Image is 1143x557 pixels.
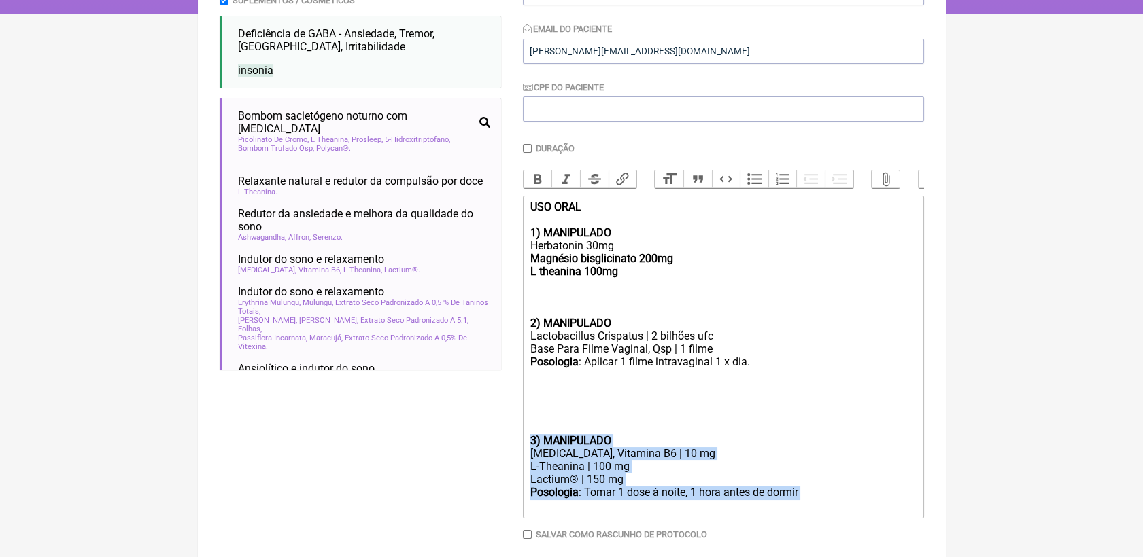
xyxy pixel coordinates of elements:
[385,135,450,144] span: 5-Hidroxitriptofano
[238,187,277,196] span: L-Theanina
[238,285,384,298] span: Indutor do sono e relaxamento
[530,434,611,447] strong: 3) MANIPULADO
[238,109,474,135] span: Bombom sacietógeno noturno com [MEDICAL_DATA]
[609,170,637,188] button: Link
[523,24,613,34] label: Email do Paciente
[530,460,916,473] div: L-Theanina | 100 mg
[530,355,916,382] div: : Aplicar 1 filme intravaginal 1 x dia. ㅤ
[712,170,740,188] button: Code
[530,473,916,486] div: Lactium® | 150 mg
[796,170,825,188] button: Decrease Level
[343,266,382,274] span: L-Theanina
[530,252,672,278] strong: Magnésio bisglicinato 200mg L theanina 100mg
[288,233,311,242] span: Affron
[536,143,575,154] label: Duração
[768,170,797,188] button: Numbers
[238,207,490,233] span: Redutor da ansiedade e melhora da qualidade do sono
[530,342,916,355] div: Base Para Filme Vaginal, Qsp | 1 filme
[238,362,375,375] span: Ansiolítico e indutor do sono
[238,316,490,334] span: [PERSON_NAME], [PERSON_NAME], Extrato Seco Padronizado A 5:1, Folhas
[530,200,916,317] div: Herbatonin 30mg
[238,266,341,274] span: [MEDICAL_DATA], Vitamina B6
[825,170,853,188] button: Increase Level
[238,144,314,153] span: Bombom Trufado Qsp
[655,170,683,188] button: Heading
[238,298,490,316] span: Erythrina Mulungu, Mulungu, Extrato Seco Padronizado A 0,5 % De Taninos Totais
[313,233,343,242] span: Serenzo
[740,170,768,188] button: Bullets
[530,486,578,499] strong: Posologia
[311,135,349,144] span: L Theanina
[524,170,552,188] button: Bold
[238,253,384,266] span: Indutor do sono e relaxamento
[316,144,351,153] span: Polycan®
[530,486,916,513] div: : Tomar 1 dose à noite, 1 hora antes de dormir ㅤ
[238,233,286,242] span: Ashwagandha
[352,135,383,144] span: Prosleep
[551,170,580,188] button: Italic
[530,329,916,342] div: Lactobacillus Crispatus | 2 bilhões ufc
[238,135,309,144] span: Picolinato De Cromo
[530,355,578,368] strong: Posologia
[683,170,712,188] button: Quote
[238,64,273,77] span: insonia
[523,82,604,92] label: CPF do Paciente
[530,447,916,460] div: [MEDICAL_DATA], Vitamina B6 | 10 mg
[536,529,707,539] label: Salvar como rascunho de Protocolo
[238,175,483,187] span: Relaxante natural e redutor da compulsão por doce
[238,334,490,351] span: Passiflora Incarnata, Maracujá, Extrato Seco Padronizado A 0,5% De Vitexina
[872,170,900,188] button: Attach Files
[238,27,434,53] span: Deficiência de GABA - Ansiedade, Tremor, [GEOGRAPHIC_DATA], Irritabilidade
[530,200,611,239] strong: USO ORAL 1) MANIPULADO
[384,266,420,274] span: Lactium®
[580,170,609,188] button: Strikethrough
[919,170,947,188] button: Undo
[530,317,611,329] strong: 2) MANIPULADO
